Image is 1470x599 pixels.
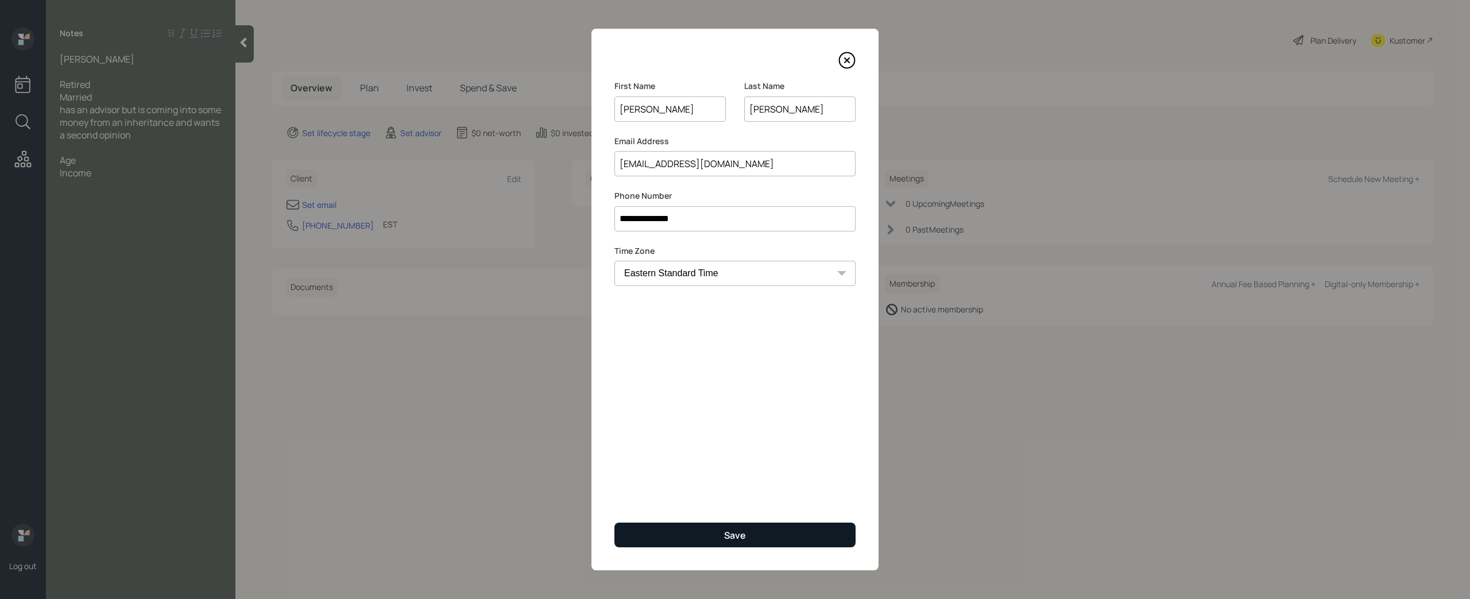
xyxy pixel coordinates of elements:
label: Time Zone [614,245,856,257]
button: Save [614,523,856,547]
label: Phone Number [614,190,856,202]
label: First Name [614,80,726,92]
label: Email Address [614,136,856,147]
label: Last Name [744,80,856,92]
div: Save [724,529,746,542]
